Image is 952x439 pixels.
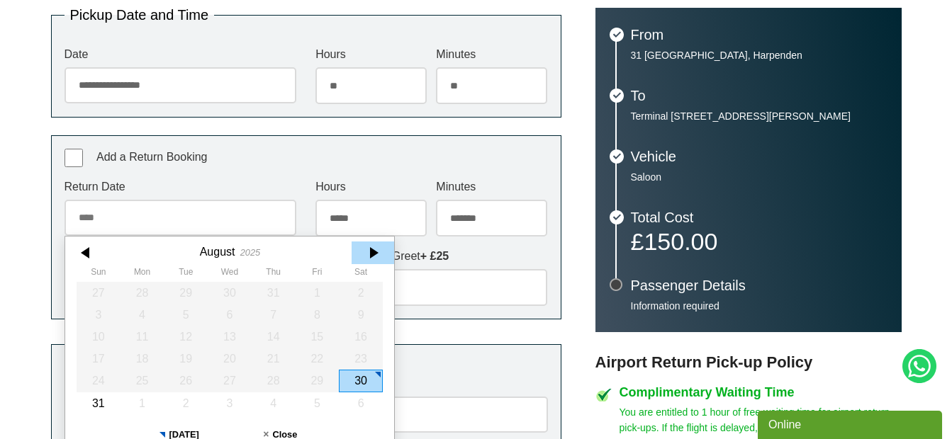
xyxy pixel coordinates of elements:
[631,28,887,42] h3: From
[631,89,887,103] h3: To
[620,386,902,399] h4: Complimentary Waiting Time
[631,300,887,312] p: Information required
[420,250,449,262] strong: + £25
[631,49,887,62] p: 31 [GEOGRAPHIC_DATA], Harpenden
[631,278,887,292] h3: Passenger Details
[65,8,215,22] legend: Pickup Date and Time
[631,149,887,164] h3: Vehicle
[315,49,427,60] label: Hours
[758,408,945,439] iframe: chat widget
[65,181,296,193] label: Return Date
[436,181,547,193] label: Minutes
[315,251,547,262] label: Return Meet & Greet
[96,151,208,163] span: Add a Return Booking
[631,171,887,183] p: Saloon
[644,228,717,255] span: 150.00
[315,181,427,193] label: Hours
[65,149,83,167] input: Add a Return Booking
[631,210,887,224] h3: Total Cost
[65,49,296,60] label: Date
[595,353,902,372] h3: Airport Return Pick-up Policy
[631,110,887,122] p: Terminal [STREET_ADDRESS][PERSON_NAME]
[436,49,547,60] label: Minutes
[631,232,887,251] p: £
